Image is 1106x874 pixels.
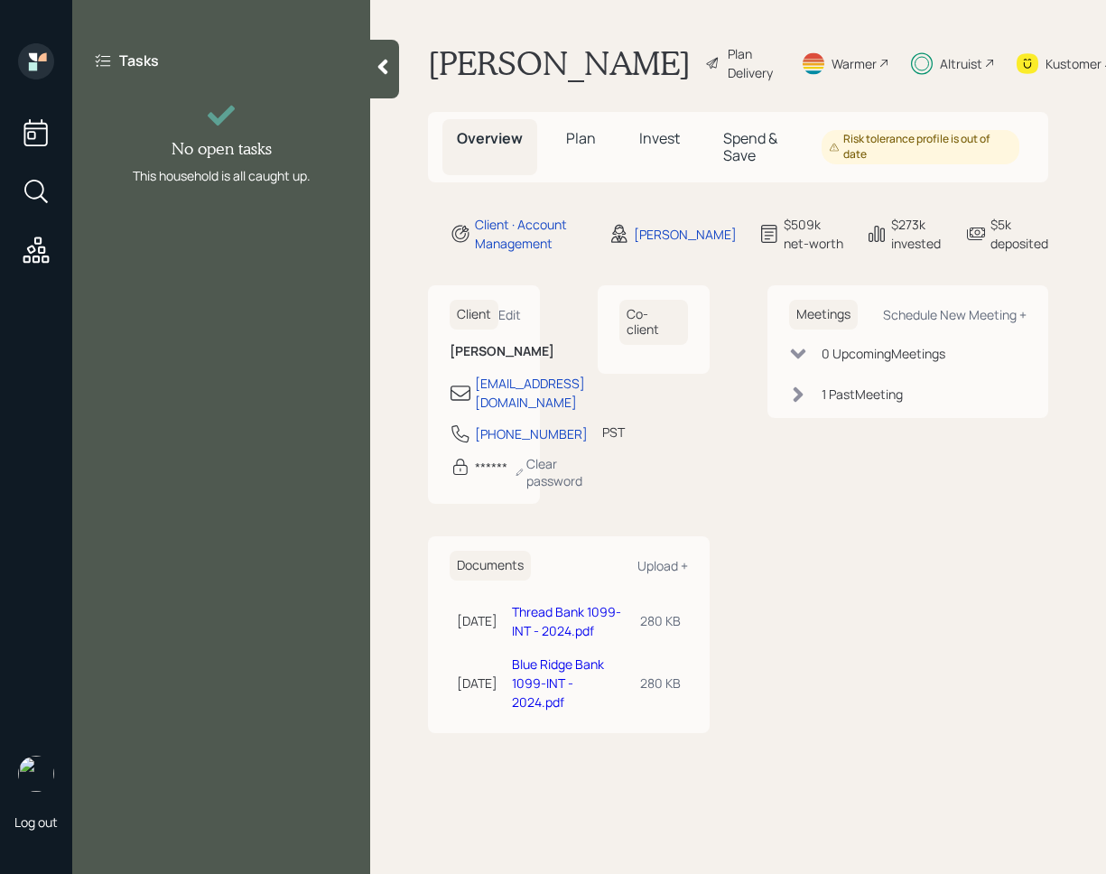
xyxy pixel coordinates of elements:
div: Clear password [515,455,587,489]
div: [PERSON_NAME] [634,225,737,244]
span: Invest [639,128,680,148]
div: [PHONE_NUMBER] [475,424,588,443]
div: [EMAIL_ADDRESS][DOMAIN_NAME] [475,374,585,412]
a: Blue Ridge Bank 1099-INT - 2024.pdf [512,655,604,711]
div: $509k net-worth [784,215,845,253]
h6: Client [450,300,498,330]
label: Tasks [119,51,159,70]
img: retirable_logo.png [18,756,54,792]
div: 1 Past Meeting [822,385,903,404]
div: Plan Delivery [728,44,779,82]
div: Altruist [940,54,982,73]
div: [DATE] [457,674,497,693]
div: This household is all caught up. [133,166,311,185]
h6: Co-client [619,300,688,345]
div: Upload + [637,557,688,574]
div: Warmer [832,54,877,73]
h6: [PERSON_NAME] [450,344,518,359]
div: $5k deposited [990,215,1048,253]
div: 0 Upcoming Meeting s [822,344,945,363]
span: Spend & Save [723,128,777,165]
div: Client · Account Management [475,215,587,253]
h4: No open tasks [172,139,272,159]
div: Risk tolerance profile is out of date [829,132,1012,163]
div: Schedule New Meeting + [883,306,1027,323]
div: 280 KB [640,674,681,693]
span: Overview [457,128,523,148]
div: Kustomer [1046,54,1101,73]
div: 280 KB [640,611,681,630]
div: Log out [14,814,58,831]
h6: Meetings [789,300,858,330]
div: [DATE] [457,611,497,630]
div: $273k invested [891,215,943,253]
h6: Documents [450,551,531,581]
div: Edit [498,306,521,323]
h1: [PERSON_NAME] [428,43,691,83]
a: Thread Bank 1099-INT - 2024.pdf [512,603,621,639]
span: Plan [566,128,596,148]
